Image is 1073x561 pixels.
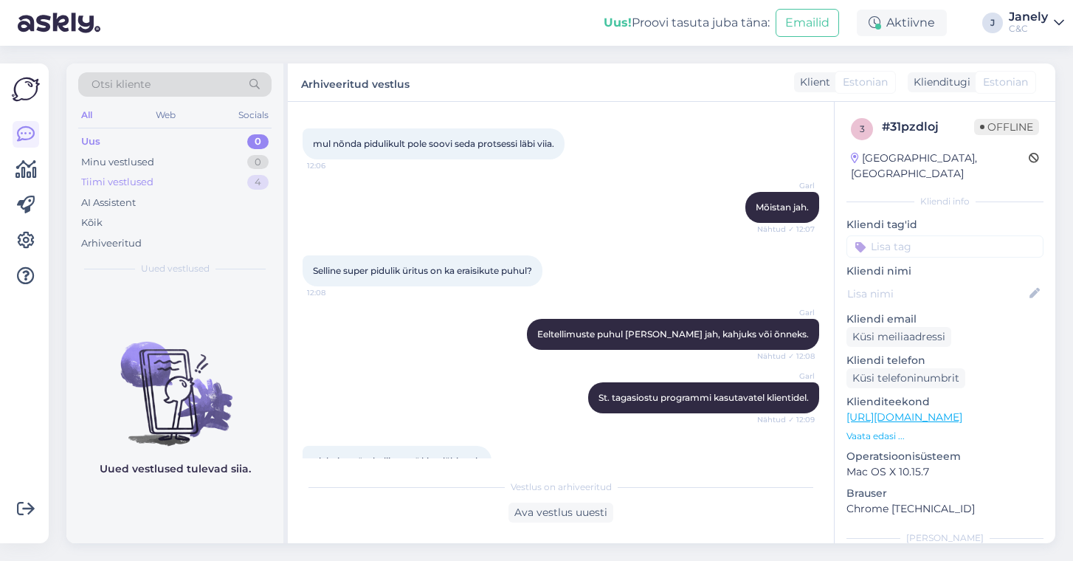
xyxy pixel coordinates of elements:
[604,14,770,32] div: Proovi tasuta juba täna:
[846,394,1043,410] p: Klienditeekond
[851,151,1029,182] div: [GEOGRAPHIC_DATA], [GEOGRAPHIC_DATA]
[857,10,947,36] div: Aktiivne
[846,501,1043,517] p: Chrome [TECHNICAL_ID]
[81,196,136,210] div: AI Assistent
[846,486,1043,501] p: Brauser
[92,77,151,92] span: Otsi kliente
[982,13,1003,33] div: J
[81,236,142,251] div: Arhiveeritud
[846,217,1043,233] p: Kliendi tag'id
[1009,11,1064,35] a: JanelyC&C
[846,264,1043,279] p: Kliendi nimi
[846,312,1043,327] p: Kliendi email
[81,216,103,230] div: Kõik
[846,235,1043,258] input: Lisa tag
[757,224,815,235] span: Nähtud ✓ 12:07
[846,410,962,424] a: [URL][DOMAIN_NAME]
[1009,23,1048,35] div: C&C
[598,392,809,403] span: St. tagasiostu programmi kasutavatel klientidel.
[66,315,283,448] img: No chats
[508,503,613,523] div: Ava vestlus uuesti
[882,118,974,136] div: # 31pzdloj
[301,72,410,92] label: Arhiveeritud vestlus
[756,202,809,213] span: Mõistan jah.
[247,155,269,170] div: 0
[537,328,809,340] span: Eeltellimuste puhul [PERSON_NAME] jah, kahjuks või õnneks.
[983,75,1028,90] span: Estonian
[974,119,1039,135] span: Offline
[153,106,179,125] div: Web
[313,455,481,467] span: ok kui see "eeltellimuse" kino läbi saab
[846,449,1043,464] p: Operatsioonisüsteem
[313,138,554,149] span: mul nõnda pidulikult pole soovi seda protsessi läbi viia.
[759,180,815,191] span: Garl
[757,351,815,362] span: Nähtud ✓ 12:08
[604,16,632,30] b: Uus!
[247,175,269,190] div: 4
[846,430,1043,443] p: Vaata edasi ...
[313,265,532,276] span: Selline super pidulik üritus on ka eraisikute puhul?
[776,9,839,37] button: Emailid
[846,327,951,347] div: Küsi meiliaadressi
[846,195,1043,208] div: Kliendi info
[81,175,153,190] div: Tiimi vestlused
[247,134,269,149] div: 0
[307,287,362,298] span: 12:08
[908,75,970,90] div: Klienditugi
[100,461,251,477] p: Uued vestlused tulevad siia.
[81,155,154,170] div: Minu vestlused
[759,371,815,382] span: Garl
[846,464,1043,480] p: Mac OS X 10.15.7
[141,262,210,275] span: Uued vestlused
[846,531,1043,545] div: [PERSON_NAME]
[12,75,40,103] img: Askly Logo
[843,75,888,90] span: Estonian
[846,353,1043,368] p: Kliendi telefon
[847,286,1027,302] input: Lisa nimi
[846,368,965,388] div: Küsi telefoninumbrit
[1009,11,1048,23] div: Janely
[860,123,865,134] span: 3
[757,414,815,425] span: Nähtud ✓ 12:09
[794,75,830,90] div: Klient
[511,481,612,494] span: Vestlus on arhiveeritud
[81,134,100,149] div: Uus
[307,160,362,171] span: 12:06
[759,307,815,318] span: Garl
[235,106,272,125] div: Socials
[78,106,95,125] div: All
